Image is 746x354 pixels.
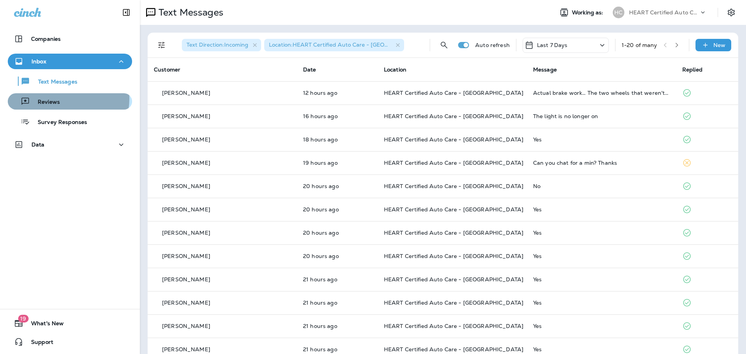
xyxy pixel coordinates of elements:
p: Sep 2, 2025 12:31 PM [303,136,371,143]
button: Data [8,137,132,152]
p: HEART Certified Auto Care [629,9,699,16]
div: Yes [533,206,670,213]
button: Companies [8,31,132,47]
p: Sep 2, 2025 10:16 AM [303,206,371,213]
p: Inbox [31,58,46,65]
p: Sep 2, 2025 10:15 AM [303,230,371,236]
p: Sep 2, 2025 10:32 AM [303,183,371,189]
div: No [533,183,670,189]
span: Location [384,66,406,73]
p: [PERSON_NAME] [162,323,210,329]
p: [PERSON_NAME] [162,253,210,259]
p: Sep 2, 2025 09:49 AM [303,276,371,283]
span: HEART Certified Auto Care - [GEOGRAPHIC_DATA] [384,323,523,330]
span: 19 [18,315,28,323]
span: HEART Certified Auto Care - [GEOGRAPHIC_DATA] [384,253,523,260]
span: HEART Certified Auto Care - [GEOGRAPHIC_DATA] [384,299,523,306]
p: [PERSON_NAME] [162,183,210,189]
span: Location : HEART Certified Auto Care - [GEOGRAPHIC_DATA] [269,41,430,48]
p: Survey Responses [30,119,87,126]
button: Text Messages [8,73,132,89]
p: [PERSON_NAME] [162,346,210,352]
button: Support [8,334,132,350]
p: Sep 2, 2025 02:43 PM [303,113,371,119]
div: Yes [533,346,670,352]
span: HEART Certified Auto Care - [GEOGRAPHIC_DATA] [384,229,523,236]
span: Date [303,66,316,73]
p: [PERSON_NAME] [162,276,210,283]
button: Search Messages [436,37,452,53]
p: Text Messages [155,7,223,18]
p: Text Messages [30,78,77,86]
div: Actual brake work… The two wheels that weren't done when the car was serviced a while back [533,90,670,96]
p: Sep 2, 2025 11:03 AM [303,160,371,166]
p: Sep 2, 2025 09:30 AM [303,346,371,352]
div: HC [613,7,624,18]
span: HEART Certified Auto Care - [GEOGRAPHIC_DATA] [384,89,523,96]
div: Yes [533,230,670,236]
button: Reviews [8,93,132,110]
p: [PERSON_NAME] [162,160,210,166]
p: Auto refresh [475,42,510,48]
div: Can you chat for a min? Thanks [533,160,670,166]
span: HEART Certified Auto Care - [GEOGRAPHIC_DATA] [384,183,523,190]
span: Working as: [572,9,605,16]
div: Yes [533,323,670,329]
p: [PERSON_NAME] [162,300,210,306]
div: The light is no longer on [533,113,670,119]
div: Yes [533,300,670,306]
p: Sep 2, 2025 09:47 AM [303,300,371,306]
span: Replied [682,66,702,73]
p: [PERSON_NAME] [162,113,210,119]
div: Yes [533,253,670,259]
p: Reviews [30,99,60,106]
span: HEART Certified Auto Care - [GEOGRAPHIC_DATA] [384,276,523,283]
p: [PERSON_NAME] [162,230,210,236]
button: Survey Responses [8,113,132,130]
span: HEART Certified Auto Care - [GEOGRAPHIC_DATA] [384,113,523,120]
button: Settings [724,5,738,19]
span: Customer [154,66,180,73]
button: Inbox [8,54,132,69]
span: What's New [23,320,64,330]
div: Text Direction:Incoming [182,39,261,51]
div: Yes [533,276,670,283]
p: [PERSON_NAME] [162,136,210,143]
button: Filters [154,37,169,53]
p: New [713,42,725,48]
div: Yes [533,136,670,143]
div: Location:HEART Certified Auto Care - [GEOGRAPHIC_DATA] [264,39,404,51]
span: HEART Certified Auto Care - [GEOGRAPHIC_DATA] [384,159,523,166]
p: Sep 2, 2025 09:41 AM [303,323,371,329]
span: HEART Certified Auto Care - [GEOGRAPHIC_DATA] [384,346,523,353]
span: HEART Certified Auto Care - [GEOGRAPHIC_DATA] [384,206,523,213]
span: HEART Certified Auto Care - [GEOGRAPHIC_DATA] [384,136,523,143]
p: Companies [31,36,61,42]
button: 19What's New [8,316,132,331]
span: Message [533,66,557,73]
button: Collapse Sidebar [115,5,137,20]
p: Last 7 Days [537,42,568,48]
p: Sep 2, 2025 06:17 PM [303,90,371,96]
p: Sep 2, 2025 10:10 AM [303,253,371,259]
p: [PERSON_NAME] [162,90,210,96]
span: Text Direction : Incoming [186,41,248,48]
p: Data [31,141,45,148]
p: [PERSON_NAME] [162,206,210,213]
div: 1 - 20 of many [622,42,657,48]
span: Support [23,339,53,348]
